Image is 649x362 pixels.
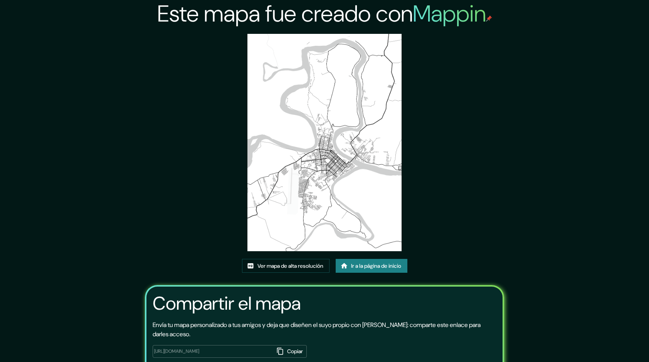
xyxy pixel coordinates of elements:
img: created-map [247,34,401,251]
a: Ver mapa de alta resolución [242,259,330,273]
h3: Compartir el mapa [153,293,301,314]
a: Ir a la página de inicio [336,259,407,273]
p: Envía tu mapa personalizado a tus amigos y deja que diseñen el suyo propio con [PERSON_NAME]: com... [153,320,497,339]
img: mappin-pin [486,15,492,22]
font: Copiar [287,347,303,356]
font: Ir a la página de inicio [351,261,401,271]
font: Ver mapa de alta resolución [257,261,323,271]
button: Copiar [274,345,306,358]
